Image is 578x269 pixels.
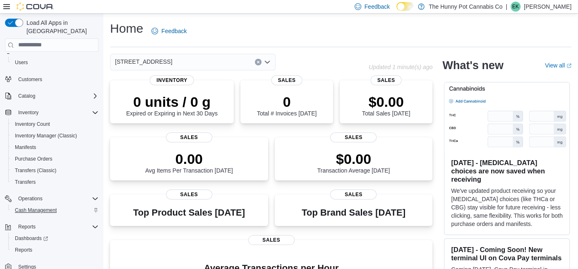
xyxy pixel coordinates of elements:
[2,90,102,102] button: Catalog
[145,151,233,167] p: 0.00
[512,2,519,12] span: EK
[8,176,102,188] button: Transfers
[12,154,56,164] a: Purchase Orders
[15,247,32,253] span: Reports
[2,221,102,233] button: Reports
[15,207,57,214] span: Cash Management
[12,166,98,175] span: Transfers (Classic)
[8,118,102,130] button: Inventory Count
[362,94,410,110] p: $0.00
[166,190,212,199] span: Sales
[330,190,377,199] span: Sales
[18,76,42,83] span: Customers
[12,233,98,243] span: Dashboards
[18,195,43,202] span: Operations
[18,93,35,99] span: Catalog
[8,130,102,142] button: Inventory Manager (Classic)
[264,59,271,65] button: Open list of options
[148,23,190,39] a: Feedback
[371,75,402,85] span: Sales
[2,193,102,204] button: Operations
[161,27,187,35] span: Feedback
[257,94,317,110] p: 0
[8,244,102,256] button: Reports
[12,177,39,187] a: Transfers
[23,19,98,35] span: Load All Apps in [GEOGRAPHIC_DATA]
[511,2,520,12] div: Elizabeth Kettlehut
[429,2,502,12] p: The Hunny Pot Cannabis Co
[12,205,60,215] a: Cash Management
[2,73,102,85] button: Customers
[12,58,31,67] a: Users
[362,94,410,117] div: Total Sales [DATE]
[17,2,54,11] img: Cova
[12,245,98,255] span: Reports
[115,57,172,67] span: [STREET_ADDRESS]
[15,121,50,127] span: Inventory Count
[15,194,98,204] span: Operations
[524,2,571,12] p: [PERSON_NAME]
[15,167,56,174] span: Transfers (Classic)
[15,91,98,101] span: Catalog
[166,132,212,142] span: Sales
[257,94,317,117] div: Total # Invoices [DATE]
[12,142,98,152] span: Manifests
[15,144,36,151] span: Manifests
[302,208,405,218] h3: Top Brand Sales [DATE]
[15,179,36,185] span: Transfers
[15,132,77,139] span: Inventory Manager (Classic)
[15,222,39,232] button: Reports
[451,187,563,228] p: We've updated product receiving so your [MEDICAL_DATA] choices (like THCa or CBG) stay visible fo...
[145,151,233,174] div: Avg Items Per Transaction [DATE]
[15,108,98,118] span: Inventory
[12,177,98,187] span: Transfers
[15,194,46,204] button: Operations
[8,233,102,244] a: Dashboards
[18,109,38,116] span: Inventory
[12,142,39,152] a: Manifests
[8,57,102,68] button: Users
[317,151,390,167] p: $0.00
[126,94,218,117] div: Expired or Expiring in Next 30 Days
[15,74,46,84] a: Customers
[12,119,53,129] a: Inventory Count
[12,166,60,175] a: Transfers (Classic)
[8,142,102,153] button: Manifests
[12,245,36,255] a: Reports
[12,205,98,215] span: Cash Management
[8,153,102,165] button: Purchase Orders
[133,208,245,218] h3: Top Product Sales [DATE]
[12,58,98,67] span: Users
[2,107,102,118] button: Inventory
[271,75,302,85] span: Sales
[126,94,218,110] p: 0 units / 0 g
[15,156,53,162] span: Purchase Orders
[248,235,295,245] span: Sales
[150,75,194,85] span: Inventory
[12,131,80,141] a: Inventory Manager (Classic)
[317,151,390,174] div: Transaction Average [DATE]
[15,235,48,242] span: Dashboards
[506,2,507,12] p: |
[15,222,98,232] span: Reports
[255,59,261,65] button: Clear input
[12,154,98,164] span: Purchase Orders
[396,2,414,11] input: Dark Mode
[12,233,51,243] a: Dashboards
[12,119,98,129] span: Inventory Count
[15,74,98,84] span: Customers
[15,59,28,66] span: Users
[110,20,143,37] h1: Home
[365,2,390,11] span: Feedback
[8,204,102,216] button: Cash Management
[15,108,42,118] button: Inventory
[12,131,98,141] span: Inventory Manager (Classic)
[8,165,102,176] button: Transfers (Classic)
[566,63,571,68] svg: External link
[330,132,377,142] span: Sales
[369,64,432,70] p: Updated 1 minute(s) ago
[451,245,563,262] h3: [DATE] - Coming Soon! New terminal UI on Cova Pay terminals
[15,91,38,101] button: Catalog
[18,223,36,230] span: Reports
